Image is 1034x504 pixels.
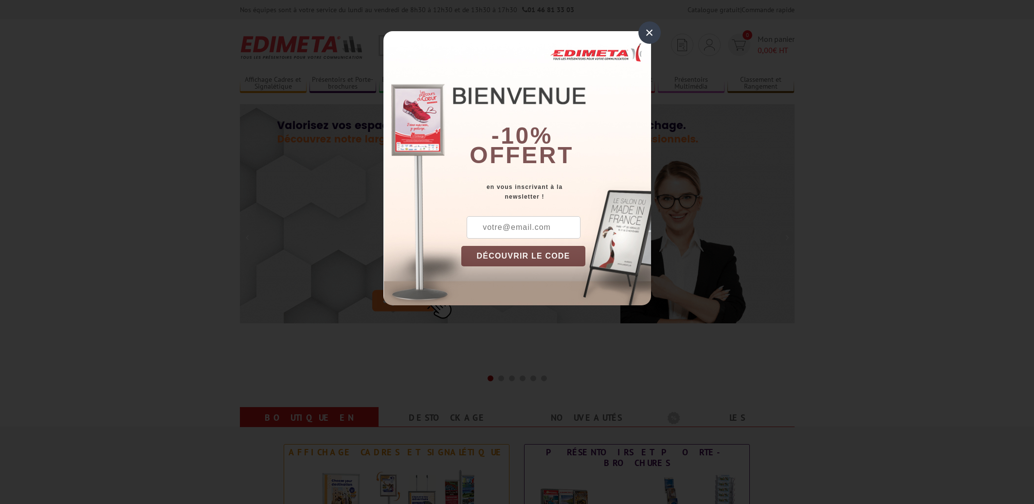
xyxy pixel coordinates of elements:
[461,182,651,202] div: en vous inscrivant à la newsletter !
[461,246,586,266] button: DÉCOUVRIR LE CODE
[491,123,553,149] b: -10%
[638,21,661,44] div: ×
[467,216,580,239] input: votre@email.com
[470,142,574,168] font: offert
